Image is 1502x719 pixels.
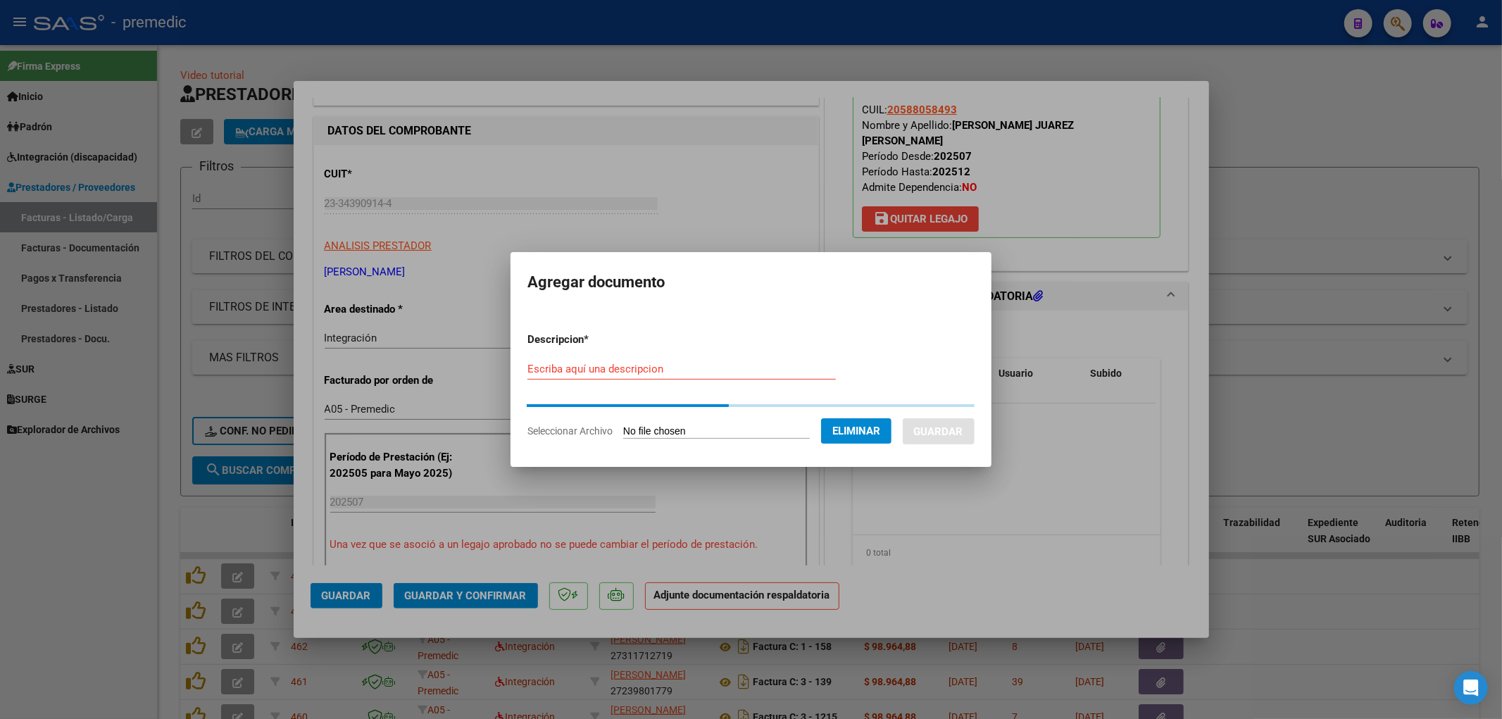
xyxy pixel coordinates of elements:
p: Descripcion [527,332,662,348]
button: Guardar [903,418,975,444]
span: Eliminar [832,425,880,437]
div: Open Intercom Messenger [1454,671,1488,705]
span: Guardar [914,425,963,438]
button: Eliminar [821,418,891,444]
h2: Agregar documento [527,269,975,296]
span: Seleccionar Archivo [527,425,613,437]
